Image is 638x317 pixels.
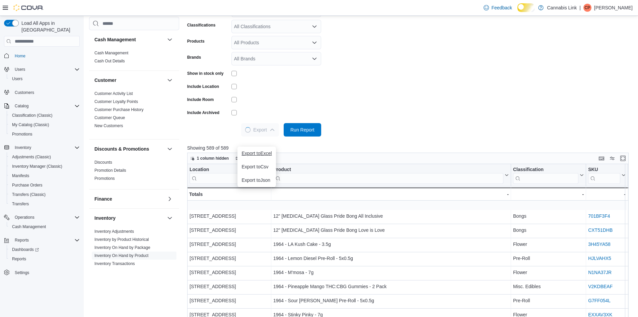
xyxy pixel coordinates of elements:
button: Customer [166,76,174,84]
div: Misc. Edibles [513,282,584,290]
button: Finance [166,195,174,203]
span: Adjustments (Classic) [9,153,80,161]
span: Promotions [9,130,80,138]
a: Inventory On Hand by Package [94,245,150,250]
div: [STREET_ADDRESS] [190,282,269,290]
div: 1964 - Sour [PERSON_NAME] Pre-Roll - 5x0.5g [273,297,509,305]
h3: Inventory [94,215,116,221]
button: Finance [94,196,164,202]
button: Users [7,74,82,84]
button: Operations [1,213,82,222]
div: [STREET_ADDRESS] [190,226,269,234]
a: Inventory On Hand by Product [94,253,148,258]
button: Transfers [7,199,82,209]
div: Flower [513,268,584,276]
a: N1NA37JR [588,270,612,275]
span: My Catalog (Classic) [9,121,80,129]
div: Totals [189,190,269,198]
div: Classification [513,167,578,184]
a: Purchase Orders [9,181,45,189]
span: Customer Purchase History [94,107,144,112]
div: Customer [89,90,179,139]
span: Inventory Manager (Classic) [9,162,80,170]
button: Reports [12,236,31,244]
label: Brands [187,55,201,60]
a: Inventory Transactions [94,261,135,266]
span: Feedback [492,4,512,11]
span: Customers [12,88,80,97]
div: 1964 - LA Kush Cake - 3.5g [273,240,509,248]
span: Cash Out Details [94,58,125,64]
button: Transfers (Classic) [7,190,82,199]
div: Cash Management [89,49,179,70]
a: Dashboards [9,246,42,254]
button: Reports [1,235,82,245]
span: Inventory Adjustments [94,229,134,234]
button: Customers [1,88,82,97]
span: Reports [12,236,80,244]
div: SKU [588,167,620,173]
button: Run Report [284,123,321,137]
button: Adjustments (Classic) [7,152,82,162]
button: 1 column hidden [188,154,231,162]
div: Product [273,167,503,184]
span: Users [12,76,22,82]
button: Reports [7,254,82,264]
span: Users [9,75,80,83]
span: Adjustments (Classic) [12,154,51,160]
p: [PERSON_NAME] [594,4,633,12]
div: Charlotte Phillips [583,4,591,12]
span: Inventory Manager (Classic) [12,164,62,169]
div: [STREET_ADDRESS] [190,240,269,248]
img: Cova [13,4,44,11]
div: - [513,190,584,198]
a: Users [9,75,25,83]
span: Cash Management [12,224,46,229]
p: | [579,4,581,12]
label: Classifications [187,22,216,28]
label: Show in stock only [187,71,224,76]
a: Customers [12,89,37,97]
a: Promotions [94,176,115,181]
a: Classification (Classic) [9,111,55,119]
div: - [273,190,509,198]
a: G7FF054L [588,298,611,303]
span: Transfers (Classic) [12,192,46,197]
span: Manifests [9,172,80,180]
span: Customer Queue [94,115,125,120]
button: Open list of options [312,56,317,61]
div: Bongs [513,212,584,220]
span: Run Report [290,126,314,133]
p: Cannabis Link [547,4,577,12]
button: Discounts & Promotions [94,146,164,152]
span: Cash Management [9,223,80,231]
a: 3H45YA58 [588,242,611,247]
button: Manifests [7,171,82,180]
span: New Customers [94,123,123,128]
a: Cash Out Details [94,59,125,63]
span: 1 column hidden [197,156,229,161]
span: Manifests [12,173,29,178]
span: Home [15,53,25,59]
span: Inventory [15,145,31,150]
div: Bongs [513,226,584,234]
button: Cash Management [7,222,82,231]
h3: Finance [94,196,112,202]
button: Operations [12,213,37,221]
button: Export toExcel [237,147,276,160]
span: Inventory by Product Historical [94,237,149,242]
button: Sort fields [232,154,262,162]
button: SKU [588,167,626,184]
button: Inventory [12,144,34,152]
button: Purchase Orders [7,180,82,190]
span: Cash Management [94,50,128,56]
div: [STREET_ADDRESS] [190,297,269,305]
button: Customer [94,77,164,84]
span: Export [245,123,275,137]
span: Transfers (Classic) [9,191,80,199]
button: Display options [608,154,616,162]
span: Reports [12,256,26,262]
